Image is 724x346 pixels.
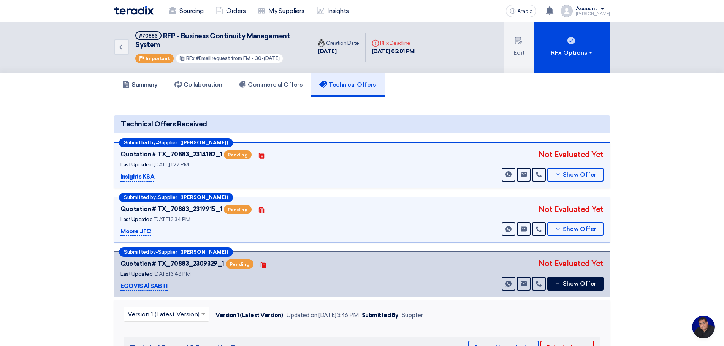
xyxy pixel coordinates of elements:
font: ([PERSON_NAME]) [180,194,228,200]
font: Show Offer [563,226,596,232]
font: Insights [327,7,349,14]
font: Supplier [402,312,423,319]
a: My Suppliers [252,3,310,19]
font: [DATE] 3:34 PM [154,216,190,223]
font: Not Evaluated Yet [539,205,604,214]
font: RFx [186,55,195,61]
font: Version 1 (Latest Version) [215,312,283,319]
a: Commercial Offers [230,73,311,97]
font: ([PERSON_NAME]) [180,140,228,145]
font: Quotation # TX_70883_2309329_1 [120,260,224,267]
font: RFx Deadline [380,40,410,46]
font: Important [146,56,170,61]
font: [DATE] [318,48,336,55]
font: Show Offer [563,171,596,178]
font: #70883 [139,33,158,39]
font: Moore JFC [120,228,151,235]
font: Arabic [517,8,532,14]
font: - [156,140,158,146]
font: My Suppliers [268,7,304,14]
font: Sourcing [179,7,203,14]
font: Quotation # TX_70883_2314182_1 [120,151,222,158]
font: Commercial Offers [248,81,303,88]
font: Orders [226,7,246,14]
font: ([PERSON_NAME]) [180,249,228,255]
font: Insights KSA [120,173,154,180]
button: Arabic [506,5,536,17]
font: ECOVIS Al SABTI [120,283,168,289]
a: Sourcing [163,3,209,19]
font: Supplier [158,194,177,200]
font: Supplier [158,249,177,255]
font: Technical Offers Received [121,120,207,128]
font: Last Updated [120,216,152,223]
img: profile_test.png [561,5,573,17]
font: #Email request from FM - 30-[DATE] [196,55,280,61]
font: [PERSON_NAME] [576,11,610,16]
a: Insights [311,3,355,19]
font: Pending [228,207,248,212]
font: Submitted by [124,194,156,200]
font: Not Evaluated Yet [539,259,604,268]
a: Collaboration [166,73,231,97]
font: - [156,195,158,201]
h5: RFP - Business Continuity Management System [135,31,303,50]
font: RFx Options [551,49,588,56]
font: [DATE] 1:27 PM [154,161,189,168]
button: Show Offer [547,277,604,291]
font: Technical Offers [328,81,376,88]
font: - [156,250,158,255]
font: Pending [230,262,250,267]
a: Orders [209,3,252,19]
button: Show Offer [547,168,604,182]
font: Not Evaluated Yet [539,150,604,159]
font: Last Updated [120,271,152,277]
font: [DATE] 05:01 PM [372,48,415,55]
font: [DATE] 3:46 PM [154,271,190,277]
font: Submitted by [124,140,156,145]
a: Summary [114,73,166,97]
font: Account [576,5,597,12]
font: Quotation # TX_70883_2319915_1 [120,205,222,213]
font: Submitted By [362,312,399,319]
a: Technical Offers [311,73,384,97]
font: Last Updated [120,161,152,168]
button: Show Offer [547,222,604,236]
font: Creation Date [326,40,359,46]
font: Edit [513,49,525,56]
font: Updated on [DATE] 3:46 PM [286,312,359,319]
a: Open chat [692,316,715,338]
button: Edit [504,22,534,73]
font: Submitted by [124,249,156,255]
font: Show Offer [563,280,596,287]
font: Summary [131,81,158,88]
font: Pending [228,152,248,158]
button: RFx Options [534,22,610,73]
img: Teradix logo [114,6,154,15]
font: Supplier [158,140,177,145]
font: RFP - Business Continuity Management System [135,32,290,49]
font: Collaboration [184,81,222,88]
